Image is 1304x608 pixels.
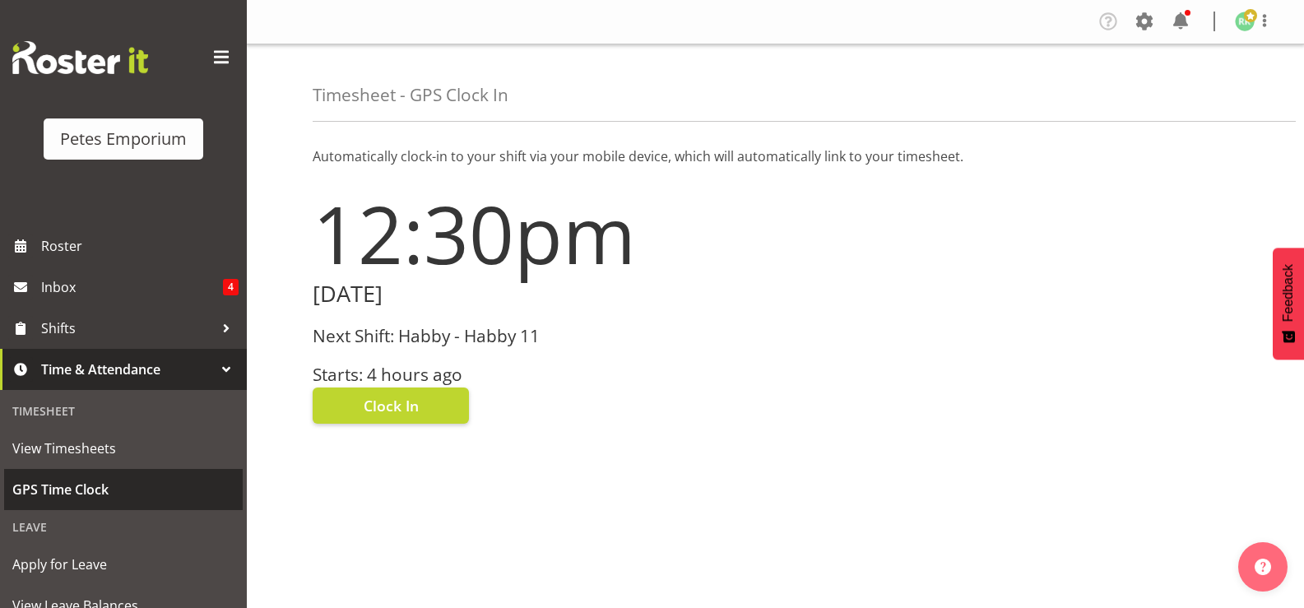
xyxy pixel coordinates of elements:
h3: Next Shift: Habby - Habby 11 [313,327,766,346]
span: Time & Attendance [41,357,214,382]
h1: 12:30pm [313,189,766,278]
img: Rosterit website logo [12,41,148,74]
p: Automatically clock-in to your shift via your mobile device, which will automatically link to you... [313,146,1238,166]
div: Leave [4,510,243,544]
span: Clock In [364,395,419,416]
div: Petes Emporium [60,127,187,151]
img: help-xxl-2.png [1255,559,1271,575]
span: Inbox [41,275,223,299]
span: Apply for Leave [12,552,234,577]
button: Clock In [313,388,469,424]
span: GPS Time Clock [12,477,234,502]
h2: [DATE] [313,281,766,307]
span: View Timesheets [12,436,234,461]
span: Shifts [41,316,214,341]
button: Feedback - Show survey [1273,248,1304,360]
a: GPS Time Clock [4,469,243,510]
span: Roster [41,234,239,258]
a: View Timesheets [4,428,243,469]
h3: Starts: 4 hours ago [313,365,766,384]
span: Feedback [1281,264,1296,322]
div: Timesheet [4,394,243,428]
h4: Timesheet - GPS Clock In [313,86,508,104]
img: ruth-robertson-taylor722.jpg [1235,12,1255,31]
a: Apply for Leave [4,544,243,585]
span: 4 [223,279,239,295]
